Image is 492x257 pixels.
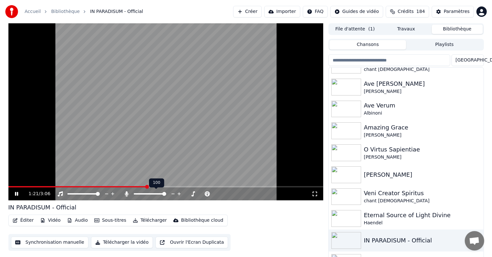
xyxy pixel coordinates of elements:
[364,66,481,73] div: chant [DEMOGRAPHIC_DATA]
[398,8,414,15] span: Crédits
[92,216,129,225] button: Sous-titres
[444,8,470,15] div: Paramètres
[329,25,381,34] button: File d'attente
[11,237,89,248] button: Synchronisation manuelle
[364,79,481,88] div: Ave [PERSON_NAME]
[40,191,50,197] span: 3:06
[181,217,223,224] div: Bibliothèque cloud
[233,6,262,17] button: Créer
[364,88,481,95] div: [PERSON_NAME]
[264,6,300,17] button: Importer
[90,8,143,15] span: IN PARADISUM - Official
[364,145,481,154] div: O Virtus Sapientiae
[330,6,383,17] button: Guides de vidéo
[364,170,481,179] div: [PERSON_NAME]
[364,101,481,110] div: Ave Verum
[10,216,36,225] button: Éditer
[38,216,63,225] button: Vidéo
[364,189,481,198] div: Veni Creator Spiritus
[8,203,76,212] div: IN PARADISUM - Official
[29,191,44,197] div: /
[25,8,143,15] nav: breadcrumb
[364,198,481,204] div: chant [DEMOGRAPHIC_DATA]
[416,8,425,15] span: 184
[364,132,481,139] div: [PERSON_NAME]
[386,6,429,17] button: Crédits184
[364,211,481,220] div: Eternal Source of Light Divine
[364,220,481,226] div: Haendel
[329,40,406,50] button: Chansons
[51,8,80,15] a: Bibliothèque
[5,5,18,18] img: youka
[364,110,481,117] div: Albinoni
[64,216,90,225] button: Audio
[155,237,228,248] button: Ouvrir l'Ecran Duplicata
[432,25,483,34] button: Bibliothèque
[29,191,39,197] span: 1:21
[364,154,481,161] div: [PERSON_NAME]
[381,25,432,34] button: Travaux
[25,8,41,15] a: Accueil
[303,6,328,17] button: FAQ
[465,231,484,251] div: Ouvrir le chat
[364,236,481,245] div: IN PARADISUM - Official
[130,216,169,225] button: Télécharger
[432,6,474,17] button: Paramètres
[91,237,153,248] button: Télécharger la vidéo
[406,40,483,50] button: Playlists
[149,178,164,187] div: 100
[364,123,481,132] div: Amazing Grace
[368,26,375,32] span: ( 1 )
